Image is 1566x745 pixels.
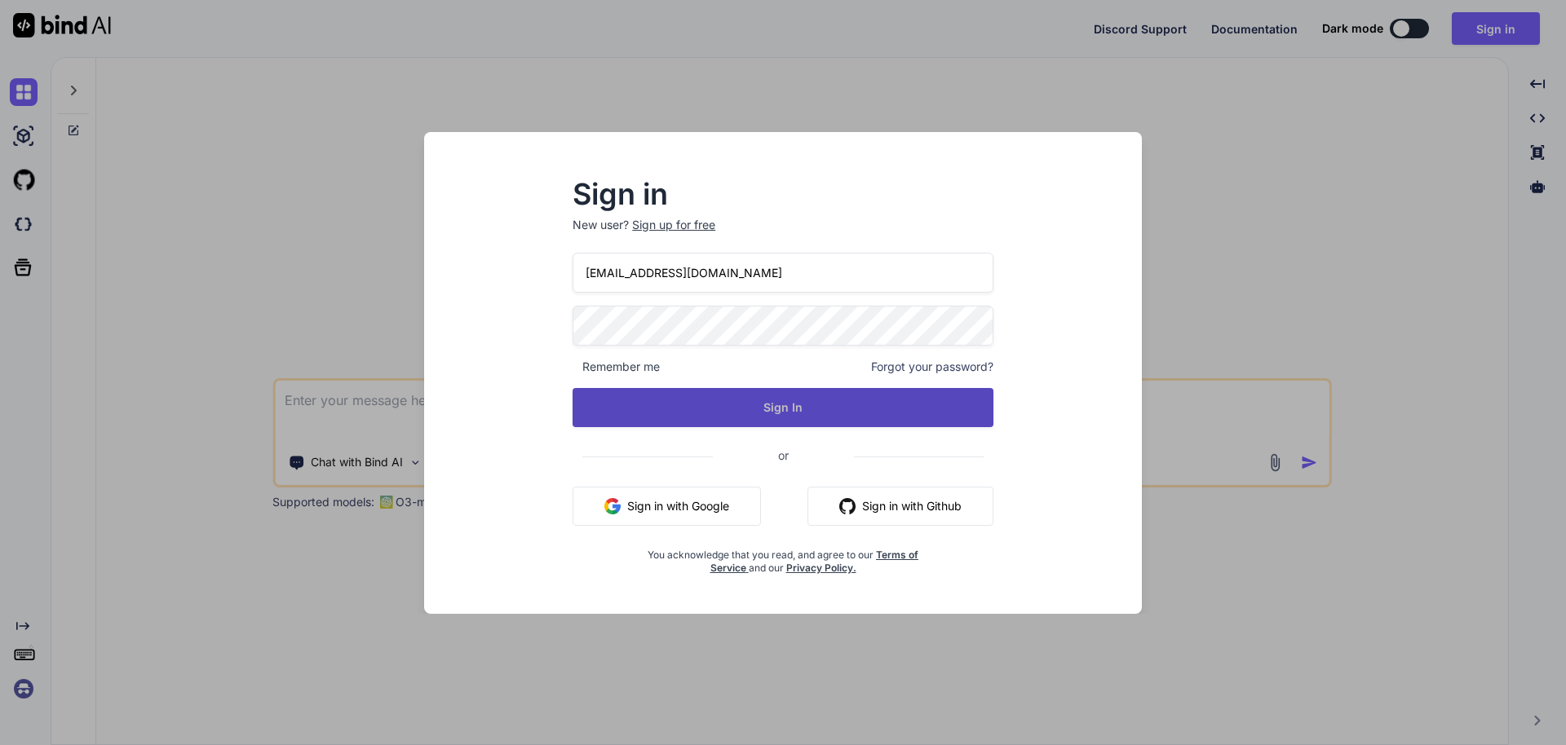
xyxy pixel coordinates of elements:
[573,487,761,526] button: Sign in with Google
[604,498,621,514] img: google
[710,549,919,574] a: Terms of Service
[643,539,923,575] div: You acknowledge that you read, and agree to our and our
[871,359,993,375] span: Forgot your password?
[573,181,993,207] h2: Sign in
[839,498,856,514] img: github
[807,487,993,526] button: Sign in with Github
[573,359,660,375] span: Remember me
[632,217,715,233] div: Sign up for free
[573,388,993,427] button: Sign In
[786,562,856,574] a: Privacy Policy.
[713,435,854,475] span: or
[573,217,993,253] p: New user?
[573,253,993,293] input: Login or Email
